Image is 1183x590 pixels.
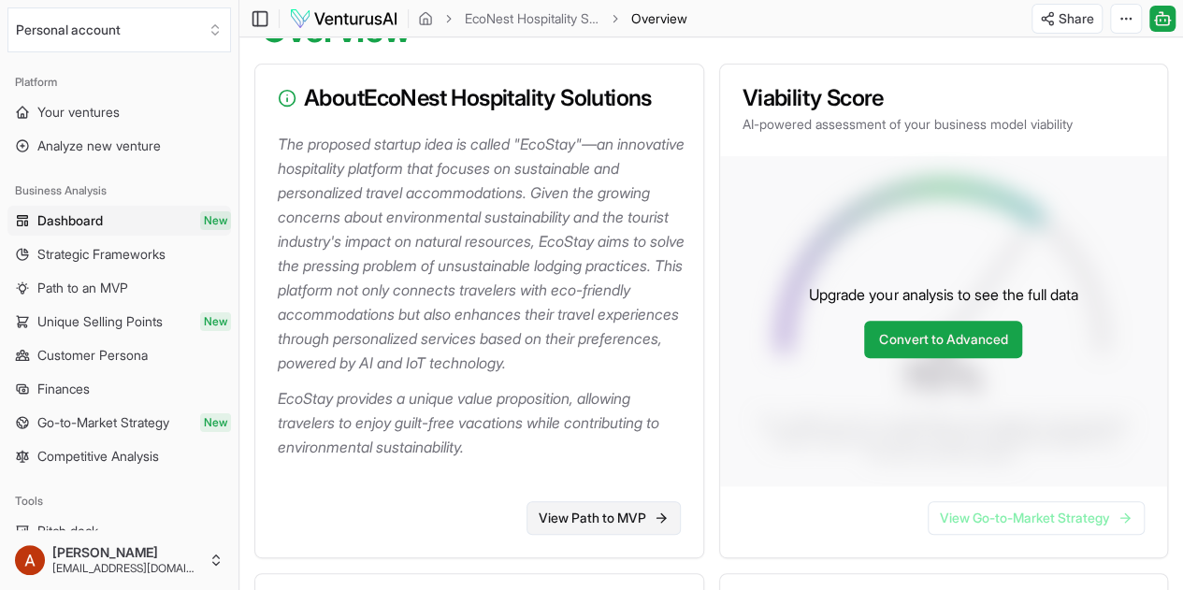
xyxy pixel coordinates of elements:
[1059,9,1094,28] span: Share
[278,87,681,109] h3: About EcoNest Hospitality Solutions
[1032,4,1103,34] button: Share
[7,67,231,97] div: Platform
[7,340,231,370] a: Customer Persona
[7,307,231,337] a: Unique Selling PointsNew
[7,176,231,206] div: Business Analysis
[37,447,159,466] span: Competitive Analysis
[52,561,201,576] span: [EMAIL_ADDRESS][DOMAIN_NAME]
[928,501,1145,535] a: View Go-to-Market Strategy
[7,7,231,52] button: Select an organization
[631,9,687,28] span: Overview
[37,103,120,122] span: Your ventures
[37,137,161,155] span: Analyze new venture
[809,283,1077,306] p: Upgrade your analysis to see the full data
[527,501,681,535] a: View Path to MVP
[465,9,599,28] a: EcoNest Hospitality Solutions
[37,211,103,230] span: Dashboard
[7,239,231,269] a: Strategic Frameworks
[278,132,688,375] p: The proposed startup idea is called "EcoStay"—an innovative hospitality platform that focuses on ...
[37,380,90,398] span: Finances
[37,346,148,365] span: Customer Persona
[37,522,98,540] span: Pitch deck
[7,486,231,516] div: Tools
[200,211,231,230] span: New
[7,374,231,404] a: Finances
[289,7,398,30] img: logo
[7,408,231,438] a: Go-to-Market StrategyNew
[7,131,231,161] a: Analyze new venture
[37,279,128,297] span: Path to an MVP
[7,273,231,303] a: Path to an MVP
[418,9,687,28] nav: breadcrumb
[7,441,231,471] a: Competitive Analysis
[7,538,231,583] button: [PERSON_NAME][EMAIL_ADDRESS][DOMAIN_NAME]
[37,413,169,432] span: Go-to-Market Strategy
[15,545,45,575] img: ACg8ocJu9zggT8SHSsdf_UrnZxeo-GdSN9yAs48HgqQS0hPJABMm4A=s96-c
[7,516,231,546] a: Pitch deck
[7,206,231,236] a: DashboardNew
[278,386,688,459] p: EcoStay provides a unique value proposition, allowing travelers to enjoy guilt-free vacations whi...
[52,544,201,561] span: [PERSON_NAME]
[743,115,1146,134] p: AI-powered assessment of your business model viability
[200,312,231,331] span: New
[37,312,163,331] span: Unique Selling Points
[743,87,1146,109] h3: Viability Score
[7,97,231,127] a: Your ventures
[200,413,231,432] span: New
[864,321,1022,358] a: Convert to Advanced
[37,245,166,264] span: Strategic Frameworks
